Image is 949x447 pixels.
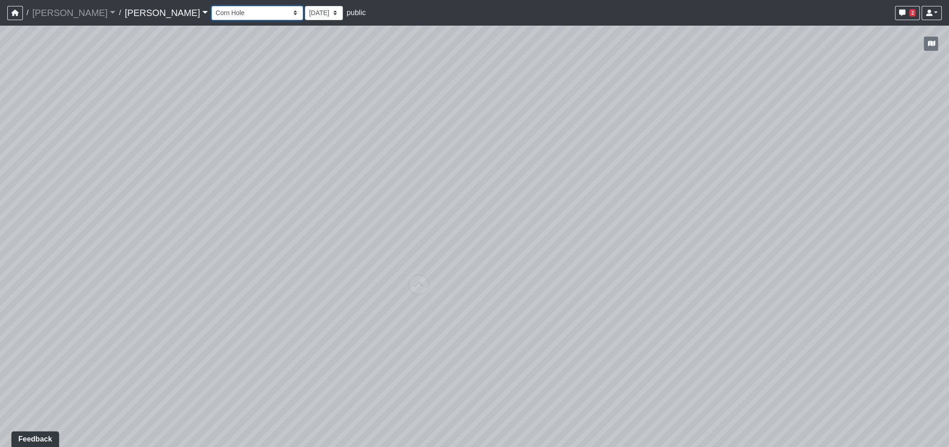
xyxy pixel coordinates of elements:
[347,9,366,16] span: public
[7,429,61,447] iframe: Ybug feedback widget
[32,4,115,22] a: [PERSON_NAME]
[115,4,125,22] span: /
[909,9,916,16] span: 2
[895,6,920,20] button: 2
[23,4,32,22] span: /
[125,4,208,22] a: [PERSON_NAME]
